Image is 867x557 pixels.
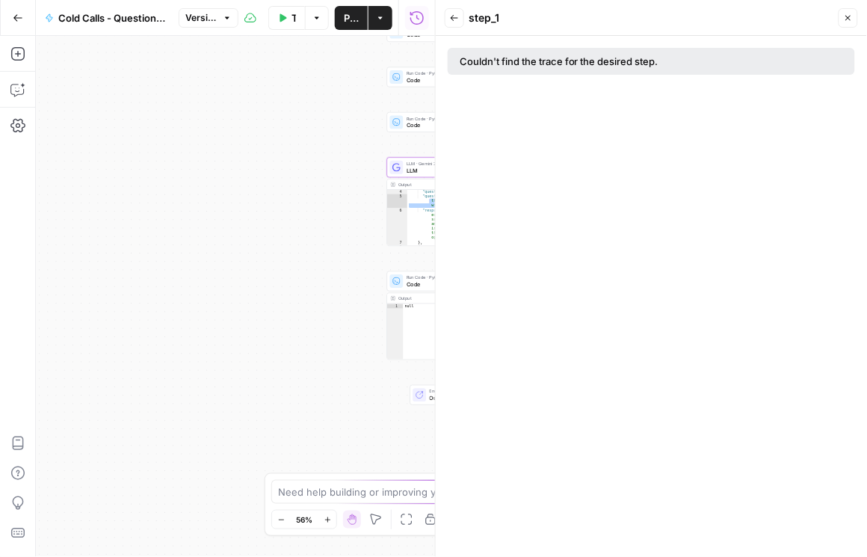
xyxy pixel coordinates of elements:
[387,22,517,42] div: Code
[387,194,407,208] div: 5
[387,385,517,405] div: EndOutput
[402,245,407,250] span: Toggle code folding, rows 8 through 12
[296,514,312,526] span: 56%
[268,6,305,30] button: Test Workflow
[387,245,407,250] div: 8
[179,8,238,28] button: Version 56
[407,70,492,77] span: Run Code · Python
[407,31,493,39] span: Code
[398,295,494,302] div: Output
[387,304,403,308] div: 1
[36,6,176,30] button: Cold Calls - Question Creator
[387,190,407,194] div: 4
[387,271,517,360] div: Run Code · PythonCodeOutputnull
[185,11,218,25] span: Version 56
[58,10,167,25] span: Cold Calls - Question Creator
[335,6,368,30] button: Publish
[344,10,359,25] span: Publish
[407,121,493,129] span: Code
[407,160,495,167] span: LLM · Gemini 2.5 Flash
[407,76,492,84] span: Code
[407,115,493,122] span: Run Code · Python
[460,54,751,69] div: Couldn't find the trace for the desired step.
[387,67,517,87] div: Run Code · PythonCode
[387,112,517,132] div: Run Code · PythonCode
[398,181,494,188] div: Output
[407,274,493,281] span: Run Code · Python
[407,166,495,174] span: LLM
[387,208,407,240] div: 6
[407,280,493,289] span: Code
[387,240,407,244] div: 7
[387,158,517,247] div: LLM · Gemini 2.5 FlashLLMOutput "question_number": "question": the court’s ruling on the demurrer...
[291,10,296,25] span: Test Workflow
